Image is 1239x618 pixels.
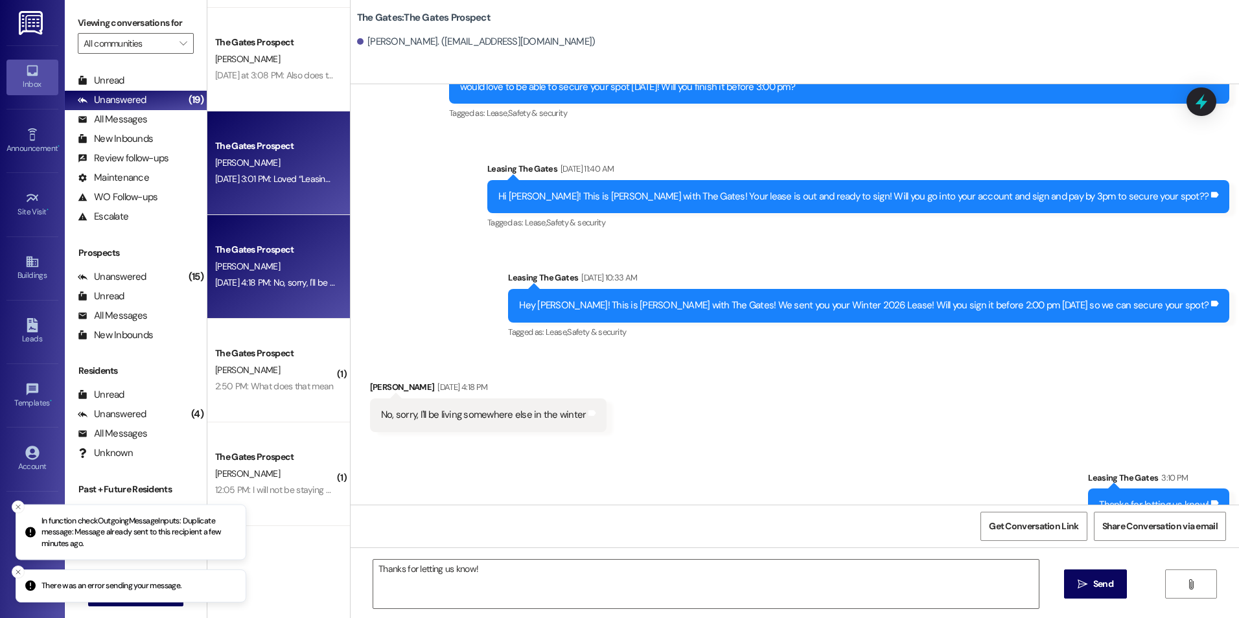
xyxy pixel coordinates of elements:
span: [PERSON_NAME] [215,260,280,272]
div: Thanks for letting us know! [1099,498,1209,512]
span: [PERSON_NAME] [215,157,280,168]
span: Get Conversation Link [989,520,1078,533]
span: Send [1093,577,1113,591]
div: Tagged as: [487,213,1229,232]
div: Escalate [78,210,128,223]
div: 3:10 PM [1158,471,1188,485]
div: WO Follow-ups [78,190,157,204]
div: Unanswered [78,270,146,284]
div: [DATE] 4:18 PM [434,380,487,394]
button: Close toast [12,500,25,513]
b: The Gates: The Gates Prospect [357,11,491,25]
div: [DATE] 3:01 PM: Loved “Leasing The Gates (The Gates): You are totally okay! It looks like that ha... [215,173,625,185]
i:  [1078,579,1087,589]
div: Past + Future Residents [65,483,207,496]
p: There was an error sending your message. [41,580,182,592]
div: Hi [PERSON_NAME]! This is [PERSON_NAME] with The Gates! Your lease is out and ready to sign! Will... [498,190,1209,203]
a: Leads [6,314,58,349]
span: • [58,142,60,151]
span: Lease , [546,326,567,338]
span: • [50,396,52,406]
div: [DATE] 4:18 PM: No, sorry, I'll be living somewhere else in the winter [215,277,459,288]
div: [PERSON_NAME] [370,380,607,398]
div: Leasing The Gates [508,271,1229,289]
div: Tagged as: [449,104,1229,122]
button: Get Conversation Link [980,512,1087,541]
a: Site Visit • [6,187,58,222]
span: Safety & security [567,326,626,338]
input: All communities [84,33,173,54]
span: [PERSON_NAME] [215,468,280,479]
div: (15) [185,267,207,287]
span: • [47,205,49,214]
div: Hey [PERSON_NAME]! This is [PERSON_NAME] with The Gates! We sent you your Winter 2026 Lease! Will... [519,299,1209,312]
div: The Gates Prospect [215,347,335,360]
i:  [1186,579,1196,589]
p: In function checkOutgoingMessageInputs: Duplicate message: Message already sent to this recipient... [41,515,235,549]
div: Unread [78,74,124,87]
img: ResiDesk Logo [19,11,45,35]
div: 12:05 PM: I will not be staying at the gates [215,484,371,496]
i:  [179,38,187,49]
div: Unknown [78,446,133,460]
div: The Gates Prospect [215,243,335,257]
div: [PERSON_NAME]. ([EMAIL_ADDRESS][DOMAIN_NAME]) [357,35,596,49]
div: New Inbounds [78,132,153,146]
span: Lease , [525,217,546,228]
button: Send [1064,569,1127,599]
div: The Gates Prospect [215,139,335,153]
span: [PERSON_NAME] [215,53,280,65]
textarea: Thanks for letting us know! [373,560,1038,608]
div: New Inbounds [78,328,153,342]
button: Close toast [12,566,25,578]
div: Unanswered [78,407,146,421]
span: [PERSON_NAME] [215,364,280,376]
div: Tagged as: [508,323,1229,341]
a: Support [6,505,58,540]
div: The Gates Prospect [215,450,335,464]
div: [DATE] 10:33 AM [578,271,637,284]
span: Share Conversation via email [1102,520,1218,533]
div: Leasing The Gates [1088,471,1229,489]
span: Lease , [487,108,508,119]
span: Safety & security [508,108,567,119]
label: Viewing conversations for [78,13,194,33]
button: Share Conversation via email [1094,512,1226,541]
div: Review follow-ups [78,152,168,165]
div: All Messages [78,113,147,126]
div: Unread [78,290,124,303]
div: Prospects [65,246,207,260]
a: Inbox [6,60,58,95]
a: Templates • [6,378,58,413]
div: 2:50 PM: What does that mean [215,380,333,392]
div: Unread [78,388,124,402]
a: Account [6,442,58,477]
div: [DATE] 11:40 AM [557,162,614,176]
div: Residents [65,364,207,378]
span: Safety & security [546,217,605,228]
div: [DATE] at 3:08 PM: Also does that price include the cheaper price because I signed a year long le... [215,69,596,81]
div: (4) [188,404,207,424]
div: No, sorry, I'll be living somewhere else in the winter [381,408,586,422]
div: The Gates Prospect [215,36,335,49]
div: Unanswered [78,93,146,107]
div: (19) [185,90,207,110]
div: Maintenance [78,171,149,185]
a: Buildings [6,251,58,286]
div: All Messages [78,427,147,441]
div: Leasing The Gates [487,162,1229,180]
div: All Messages [78,309,147,323]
